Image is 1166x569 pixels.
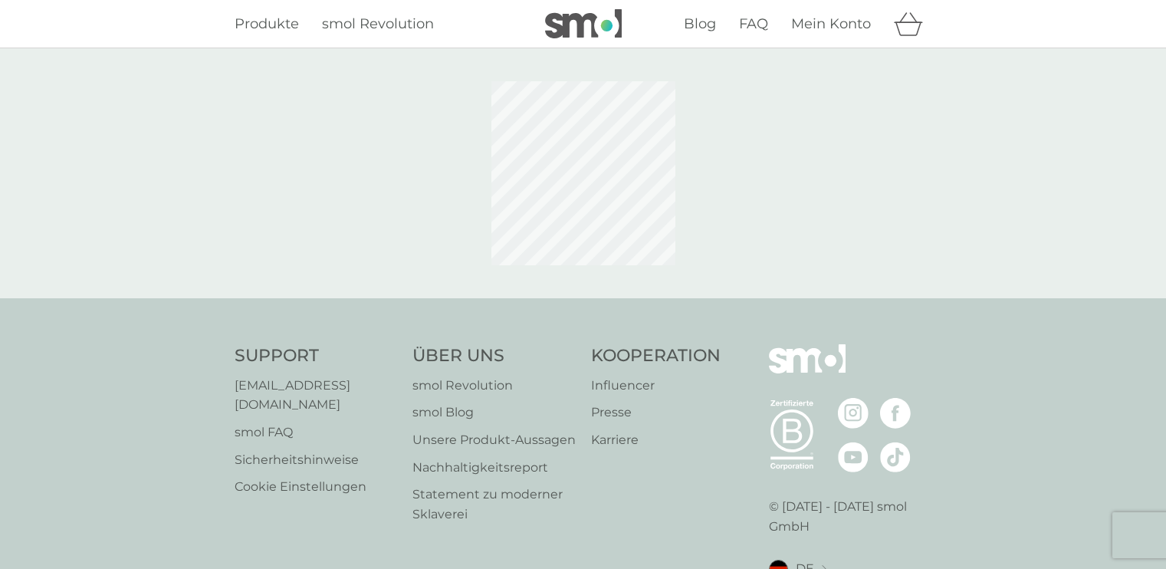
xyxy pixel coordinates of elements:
a: Cookie Einstellungen [235,477,397,497]
span: FAQ [739,15,768,32]
img: besuche die smol Instagram Seite [838,398,869,429]
a: Statement zu moderner Sklaverei [412,485,576,524]
a: Presse [591,403,721,423]
a: Blog [684,13,716,35]
h4: Über Uns [412,344,576,368]
a: Karriere [591,430,721,450]
img: besuche die smol YouTube Seite [838,442,869,472]
a: smol Revolution [322,13,434,35]
a: smol FAQ [235,423,397,442]
a: Unsere Produkt‑Aussagen [412,430,576,450]
span: Mein Konto [791,15,871,32]
a: Sicherheitshinweise [235,450,397,470]
span: Blog [684,15,716,32]
a: smol Blog [412,403,576,423]
div: Warenkorb [894,8,932,39]
h4: Kooperation [591,344,721,368]
a: Influencer [591,376,721,396]
a: smol Revolution [412,376,576,396]
a: Mein Konto [791,13,871,35]
a: [EMAIL_ADDRESS][DOMAIN_NAME] [235,376,397,415]
span: Produkte [235,15,299,32]
img: smol [769,344,846,396]
h4: Support [235,344,397,368]
span: smol Revolution [322,15,434,32]
a: FAQ [739,13,768,35]
p: © [DATE] - [DATE] smol GmbH [769,497,931,536]
a: Produkte [235,13,299,35]
img: besuche die smol Facebook Seite [880,398,911,429]
a: Nachhaltigkeitsreport [412,458,576,478]
img: besuche die smol TikTok Seite [880,442,911,472]
img: smol [545,9,622,38]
